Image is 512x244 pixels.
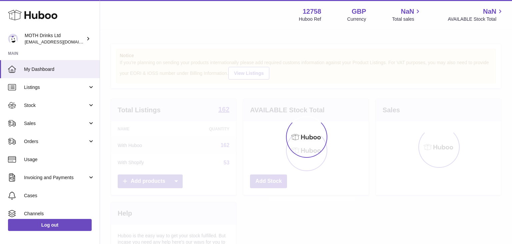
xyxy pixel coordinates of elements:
span: Listings [24,84,88,91]
strong: 12758 [303,7,321,16]
span: [EMAIL_ADDRESS][DOMAIN_NAME] [25,39,98,44]
a: Log out [8,219,92,231]
span: Usage [24,156,95,163]
div: Huboo Ref [299,16,321,22]
img: internalAdmin-12758@internal.huboo.com [8,34,18,44]
div: MOTH Drinks Ltd [25,32,85,45]
span: Channels [24,211,95,217]
div: Currency [347,16,366,22]
span: AVAILABLE Stock Total [448,16,504,22]
span: Cases [24,193,95,199]
span: Total sales [392,16,422,22]
a: NaN Total sales [392,7,422,22]
span: Invoicing and Payments [24,174,88,181]
span: Sales [24,120,88,127]
a: NaN AVAILABLE Stock Total [448,7,504,22]
strong: GBP [352,7,366,16]
span: Orders [24,138,88,145]
span: NaN [483,7,496,16]
span: NaN [401,7,414,16]
span: Stock [24,102,88,109]
span: My Dashboard [24,66,95,73]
